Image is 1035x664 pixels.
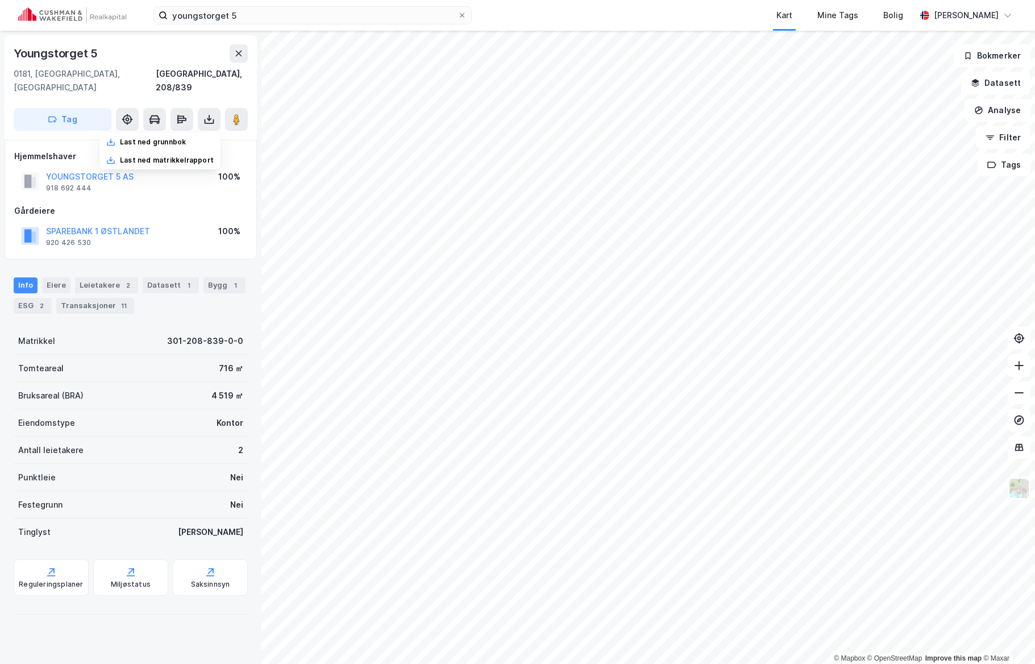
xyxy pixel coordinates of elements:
[19,580,83,589] div: Reguleringsplaner
[978,609,1035,664] iframe: Chat Widget
[211,389,243,402] div: 4 519 ㎡
[46,238,91,247] div: 920 426 530
[978,609,1035,664] div: Kontrollprogram for chat
[776,9,792,22] div: Kart
[230,498,243,512] div: Nei
[156,67,248,94] div: [GEOGRAPHIC_DATA], 208/839
[168,7,458,24] input: Søk på adresse, matrikkel, gårdeiere, leietakere eller personer
[14,108,111,131] button: Tag
[965,99,1030,122] button: Analyse
[14,67,156,94] div: 0181, [GEOGRAPHIC_DATA], [GEOGRAPHIC_DATA]
[203,277,246,293] div: Bygg
[18,334,55,348] div: Matrikkel
[1008,478,1030,499] img: Z
[18,389,84,402] div: Bruksareal (BRA)
[230,280,241,291] div: 1
[75,277,138,293] div: Leietakere
[834,654,865,662] a: Mapbox
[178,525,243,539] div: [PERSON_NAME]
[867,654,922,662] a: OpenStreetMap
[36,300,47,312] div: 2
[120,156,214,165] div: Last ned matrikkelrapport
[976,126,1030,149] button: Filter
[14,44,100,63] div: Youngstorget 5
[18,525,51,539] div: Tinglyst
[18,416,75,430] div: Eiendomstype
[978,153,1030,176] button: Tags
[46,184,92,193] div: 918 692 444
[217,416,243,430] div: Kontor
[18,498,63,512] div: Festegrunn
[167,334,243,348] div: 301-208-839-0-0
[14,298,52,314] div: ESG
[954,44,1030,67] button: Bokmerker
[934,9,999,22] div: [PERSON_NAME]
[219,362,243,375] div: 716 ㎡
[961,72,1030,94] button: Datasett
[183,280,194,291] div: 1
[14,204,247,218] div: Gårdeiere
[143,277,199,293] div: Datasett
[191,580,230,589] div: Saksinnsyn
[122,280,134,291] div: 2
[238,443,243,457] div: 2
[18,362,64,375] div: Tomteareal
[56,298,134,314] div: Transaksjoner
[120,138,186,147] div: Last ned grunnbok
[925,654,982,662] a: Improve this map
[111,580,151,589] div: Miljøstatus
[218,225,240,238] div: 100%
[18,443,84,457] div: Antall leietakere
[218,170,240,184] div: 100%
[18,7,126,23] img: cushman-wakefield-realkapital-logo.202ea83816669bd177139c58696a8fa1.svg
[883,9,903,22] div: Bolig
[18,471,56,484] div: Punktleie
[817,9,858,22] div: Mine Tags
[118,300,130,312] div: 11
[42,277,70,293] div: Eiere
[14,150,247,163] div: Hjemmelshaver
[14,277,38,293] div: Info
[230,471,243,484] div: Nei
